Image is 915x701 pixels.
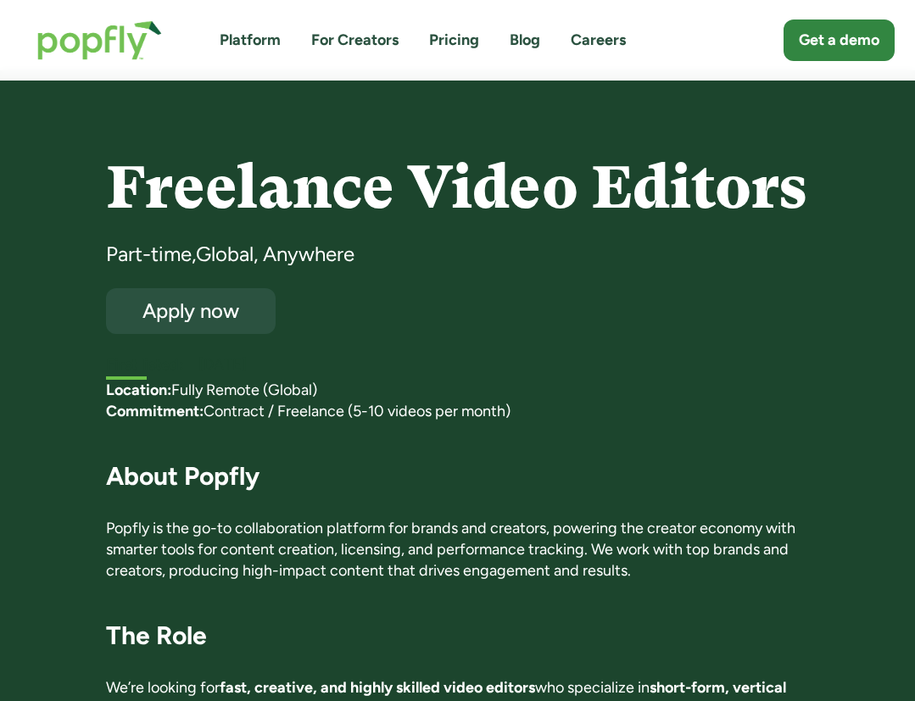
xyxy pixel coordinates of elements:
a: Platform [220,30,281,51]
div: [DATE] [198,354,809,376]
strong: Location: [106,381,171,399]
p: Popfly is the go-to collaboration platform for brands and creators, powering the creator economy ... [106,518,809,582]
div: Part-time [106,241,192,268]
div: Apply now [121,300,260,321]
a: home [20,3,179,77]
h4: Freelance Video Editors [106,155,809,220]
a: Get a demo [784,19,895,61]
strong: Commitment: [106,402,204,420]
a: For Creators [311,30,399,51]
a: Apply now [106,288,276,334]
a: Blog [510,30,540,51]
div: Get a demo [799,30,879,51]
a: Pricing [429,30,479,51]
strong: The Role [106,620,207,651]
strong: About Popfly [106,460,259,492]
h5: First listed: [106,354,183,376]
div: , [192,241,196,268]
strong: fast, creative, and highly skilled video editors [220,678,535,697]
p: ‍ Fully Remote (Global) Contract / Freelance (5-10 videos per month) [106,380,809,422]
div: Global, Anywhere [196,241,354,268]
a: Careers [571,30,626,51]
